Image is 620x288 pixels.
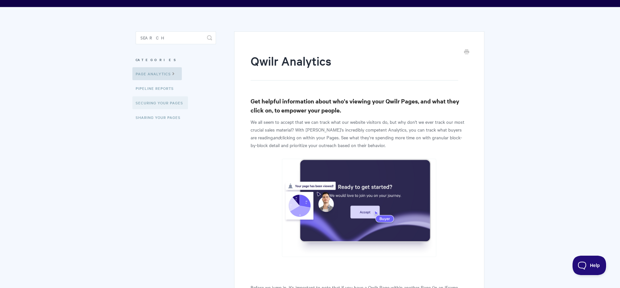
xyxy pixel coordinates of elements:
a: Securing Your Pages [132,96,188,109]
h1: Qwilr Analytics [251,53,458,80]
iframe: Toggle Customer Support [573,256,607,275]
a: Print this Article [464,49,469,56]
h3: Categories [136,54,216,66]
a: Page Analytics [132,67,182,80]
p: We all seem to accept that we can track what our website visitors do, but why don't we ever track... [251,118,468,149]
input: Search [136,31,216,44]
h3: Get helpful information about who's viewing your Qwilr Pages, and what they click on, to empower ... [251,97,468,115]
a: Sharing Your Pages [136,111,185,124]
em: and [273,134,280,141]
a: Pipeline reports [136,82,179,95]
